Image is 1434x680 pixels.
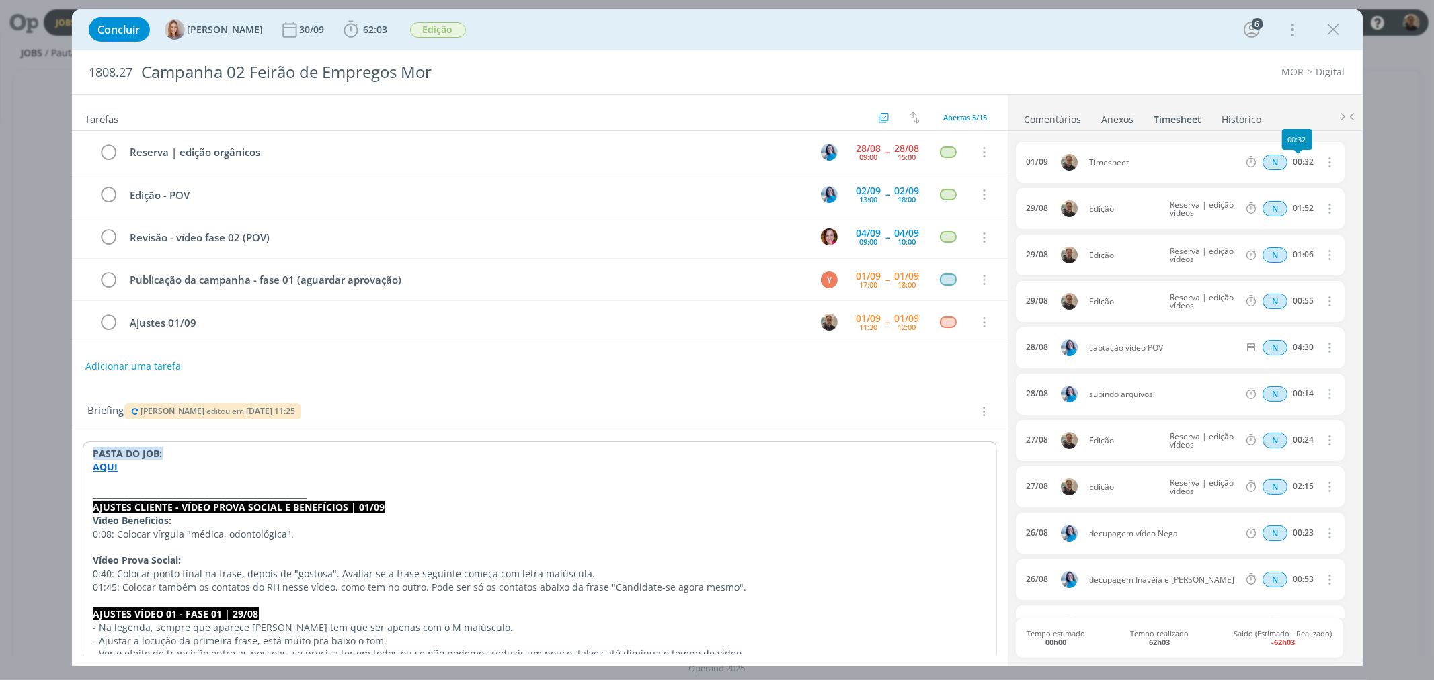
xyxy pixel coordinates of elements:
[1263,247,1287,263] div: Horas normais
[1293,157,1314,167] div: 00:32
[1316,65,1345,78] a: Digital
[944,112,988,122] span: Abertas 5/15
[886,317,890,327] span: --
[820,142,840,162] button: E
[820,269,840,290] button: Y
[1263,247,1287,263] span: N
[93,567,986,581] p: 0:40: Colocar ponto final na frase, depois de "gostosa". Avaliar se a frase seguinte começa com l...
[1263,340,1287,355] span: N
[93,501,385,513] strong: AJUSTES CLIENTE - VÍDEO PROVA SOCIAL E BENEFÍCIOS | 01/09
[1026,250,1048,259] div: 29/08
[1084,298,1164,306] span: Edição
[857,186,881,196] div: 02/09
[1061,154,1078,171] img: R
[1282,65,1304,78] a: MOR
[1084,437,1164,445] span: Edição
[898,323,916,331] div: 12:00
[898,153,916,161] div: 15:00
[130,407,296,416] button: [PERSON_NAME] editou em [DATE] 11:25
[1293,528,1314,538] div: 00:23
[1293,435,1314,445] div: 00:24
[1026,343,1048,352] div: 28/08
[857,144,881,153] div: 28/08
[1026,389,1048,398] div: 28/08
[860,281,878,288] div: 17:00
[93,487,307,500] strong: _____________________________________________________
[1061,571,1078,588] img: E
[165,19,264,40] button: A[PERSON_NAME]
[1084,251,1164,259] span: Edição
[188,25,264,34] span: [PERSON_NAME]
[1164,479,1242,495] span: Reserva | edição vídeos
[1252,18,1263,30] div: 6
[1024,107,1082,126] a: Comentários
[93,554,182,566] strong: Vídeo Prova Social:
[1027,629,1085,646] span: Tempo estimado
[1164,433,1242,449] span: Reserva | edição vídeos
[857,314,881,323] div: 01/09
[1241,19,1263,40] button: 6
[860,323,878,331] div: 11:30
[1061,432,1078,449] img: R
[860,238,878,245] div: 09:00
[1234,629,1332,646] span: Saldo (Estimado - Realizado)
[886,189,890,199] span: --
[1102,113,1134,126] div: Anexos
[93,527,986,541] p: 0:08: Colocar vírgula "médica, odontológica".
[124,144,809,161] div: Reserva | edição orgânicos
[124,187,809,204] div: Edição - POV
[1293,389,1314,398] div: 00:14
[820,227,840,247] button: B
[93,447,163,460] strong: PASTA DO JOB:
[1263,155,1287,170] span: N
[857,228,881,238] div: 04/09
[93,460,118,473] a: AQUI
[246,405,295,417] span: [DATE] 11:25
[85,354,182,378] button: Adicionar uma tarefa
[1293,575,1314,584] div: 00:53
[886,275,890,284] span: --
[886,147,890,157] span: --
[1293,204,1314,213] div: 01:52
[1061,386,1078,402] img: E
[410,22,466,38] span: Edição
[165,19,185,40] img: A
[1263,294,1287,309] div: Horas normais
[1061,525,1078,542] img: E
[1263,340,1287,355] div: Horas normais
[1084,390,1244,398] span: subindo arquivos
[98,24,141,35] span: Concluir
[860,196,878,203] div: 13:00
[1263,479,1287,495] div: Horas normais
[124,229,809,246] div: Revisão - vídeo fase 02 (POV)
[860,153,878,161] div: 09:00
[1084,483,1164,491] span: Edição
[1061,293,1078,310] img: R
[1263,572,1287,587] span: N
[1293,343,1314,352] div: 04:30
[1263,201,1287,216] span: N
[93,607,259,620] strong: AJUSTES VÍDEO 01 - FASE 01 | 29/08
[1061,478,1078,495] img: R
[1084,159,1244,167] span: Timesheet
[898,196,916,203] div: 18:00
[1263,433,1287,448] div: Horas normais
[1026,528,1048,538] div: 26/08
[1026,204,1048,213] div: 29/08
[821,314,838,331] img: R
[1293,250,1314,259] div: 01:06
[820,184,840,204] button: E
[1131,629,1189,646] span: Tempo realizado
[124,314,809,331] div: Ajustes 01/09
[1263,386,1287,402] span: N
[1154,107,1203,126] a: Timesheet
[1263,386,1287,402] div: Horas normais
[300,25,327,34] div: 30/09
[1026,575,1048,584] div: 26/08
[364,23,388,36] span: 62:03
[895,144,920,153] div: 28/08
[895,314,920,323] div: 01/09
[1084,529,1244,538] span: decupagem vídeo Nega
[72,9,1363,666] div: dialog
